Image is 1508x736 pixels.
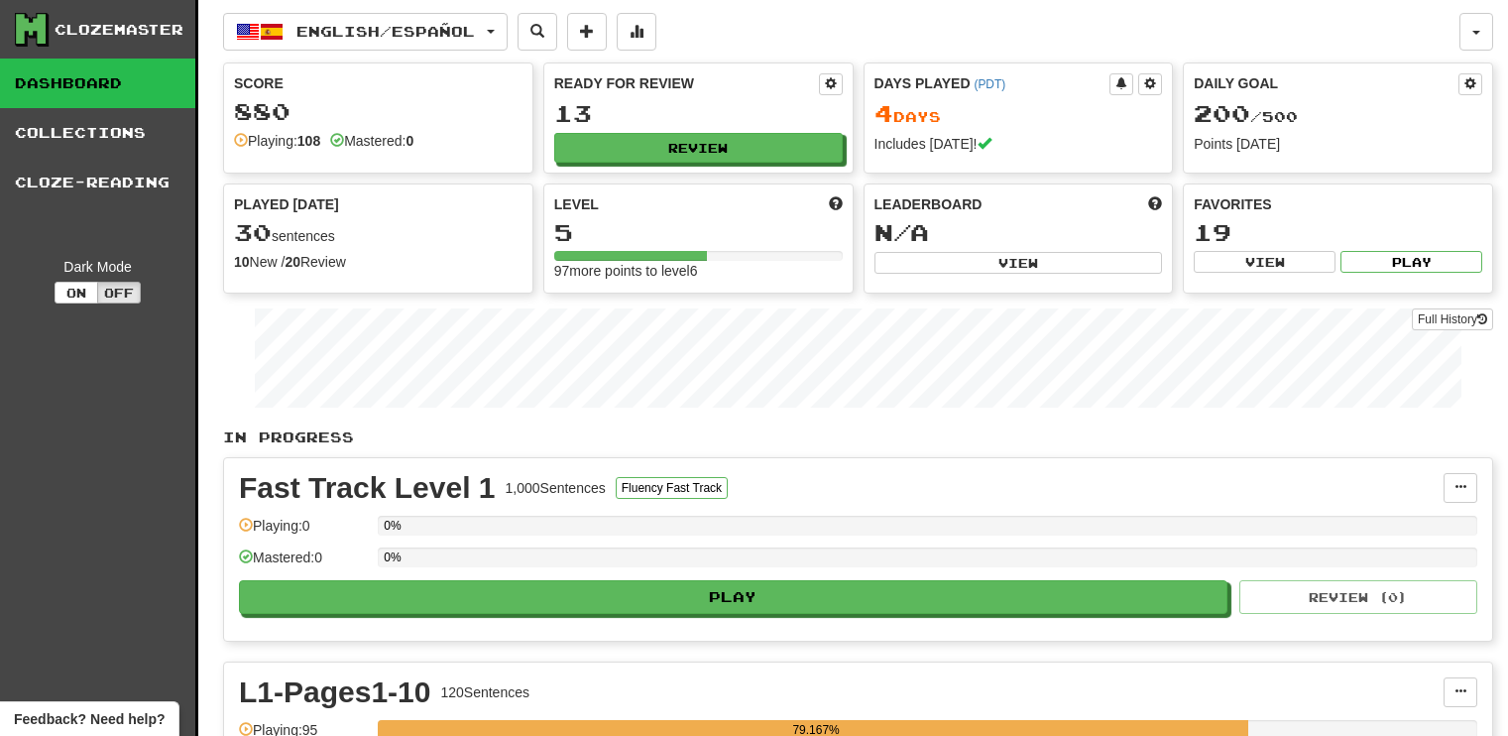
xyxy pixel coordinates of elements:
div: 120 Sentences [440,682,529,702]
span: English / Español [296,23,475,40]
div: Clozemaster [55,20,183,40]
button: On [55,282,98,304]
span: Level [554,194,599,214]
button: Play [239,580,1227,614]
div: Points [DATE] [1194,134,1482,154]
div: Favorites [1194,194,1482,214]
button: View [1194,251,1335,273]
span: 200 [1194,99,1250,127]
span: Open feedback widget [14,709,165,729]
div: Dark Mode [15,257,180,277]
strong: 0 [406,133,413,149]
button: Fluency Fast Track [616,477,728,499]
button: Search sentences [518,13,557,51]
div: 19 [1194,220,1482,245]
button: Play [1340,251,1482,273]
div: Playing: [234,131,320,151]
div: L1-Pages1-10 [239,677,430,707]
span: 4 [874,99,893,127]
strong: 108 [297,133,320,149]
a: (PDT) [974,77,1005,91]
span: Played [DATE] [234,194,339,214]
span: Score more points to level up [829,194,843,214]
span: Leaderboard [874,194,983,214]
button: More stats [617,13,656,51]
div: Day s [874,101,1163,127]
div: sentences [234,220,522,246]
button: Add sentence to collection [567,13,607,51]
button: Off [97,282,141,304]
div: 13 [554,101,843,126]
div: Playing: 0 [239,516,368,549]
div: Fast Track Level 1 [239,473,496,503]
span: 30 [234,218,272,246]
div: 97 more points to level 6 [554,261,843,281]
button: Review (0) [1239,580,1477,614]
div: Mastered: [330,131,413,151]
button: View [874,252,1163,274]
button: English/Español [223,13,508,51]
div: 880 [234,99,522,124]
div: Score [234,73,522,93]
div: Mastered: 0 [239,548,368,580]
strong: 10 [234,254,250,270]
span: / 500 [1194,108,1298,125]
div: New / Review [234,252,522,272]
div: 1,000 Sentences [506,478,606,498]
div: Days Played [874,73,1110,93]
button: Review [554,133,843,163]
div: Includes [DATE]! [874,134,1163,154]
div: Daily Goal [1194,73,1458,95]
strong: 20 [285,254,300,270]
span: This week in points, UTC [1148,194,1162,214]
a: Full History [1412,308,1493,330]
div: 5 [554,220,843,245]
p: In Progress [223,428,1493,447]
div: Ready for Review [554,73,819,93]
span: N/A [874,218,929,246]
